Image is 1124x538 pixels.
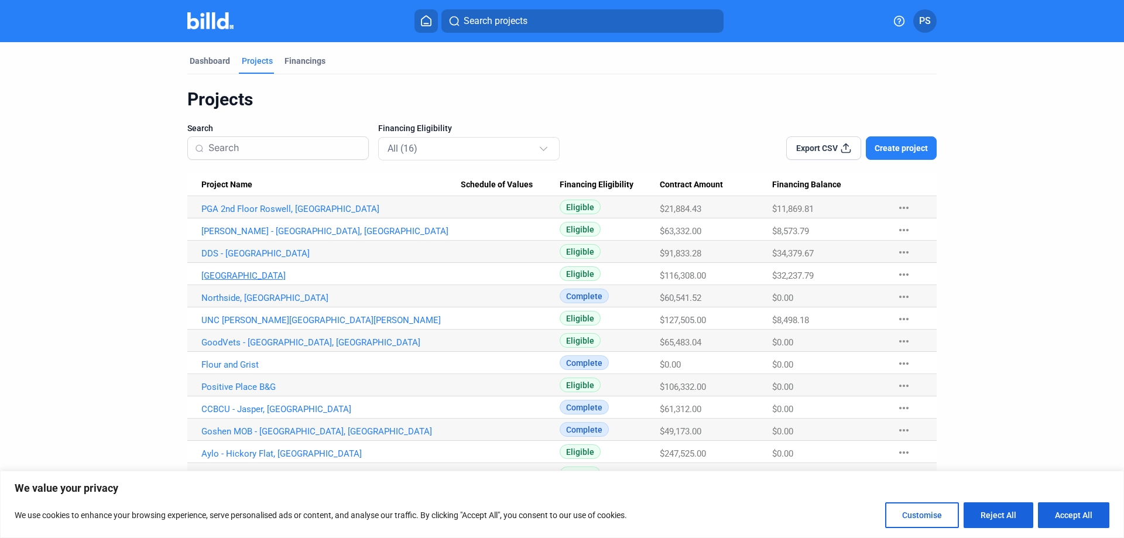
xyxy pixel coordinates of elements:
span: $8,573.79 [772,226,809,237]
span: $63,332.00 [660,226,701,237]
button: Customise [885,502,959,528]
span: $247,525.00 [660,448,706,459]
span: Eligible [560,311,601,325]
span: Eligible [560,333,601,348]
span: $34,379.67 [772,248,814,259]
span: Eligible [560,200,601,214]
a: DDS - [GEOGRAPHIC_DATA] [201,248,461,259]
div: Projects [242,55,273,67]
span: $61,312.00 [660,404,701,414]
mat-icon: more_horiz [897,379,911,393]
span: Export CSV [796,142,838,154]
span: Create project [875,142,928,154]
mat-icon: more_horiz [897,468,911,482]
span: Complete [560,355,609,370]
mat-icon: more_horiz [897,357,911,371]
span: Eligible [560,444,601,459]
button: Reject All [964,502,1033,528]
mat-icon: more_horiz [897,312,911,326]
span: Schedule of Values [461,180,533,190]
span: $0.00 [772,382,793,392]
mat-select-trigger: All (16) [388,143,417,154]
span: $0.00 [772,359,793,370]
mat-icon: more_horiz [897,223,911,237]
mat-icon: more_horiz [897,334,911,348]
a: CCBCU - Jasper, [GEOGRAPHIC_DATA] [201,404,461,414]
span: $0.00 [772,426,793,437]
a: Aylo - Hickory Flat, [GEOGRAPHIC_DATA] [201,448,461,459]
div: Schedule of Values [461,180,560,190]
span: $32,237.79 [772,270,814,281]
span: Eligible [560,378,601,392]
span: $0.00 [772,293,793,303]
span: Complete [560,400,609,414]
button: Search projects [441,9,724,33]
span: $0.00 [772,337,793,348]
span: Eligible [560,467,601,481]
div: Financing Eligibility [560,180,660,190]
div: Contract Amount [660,180,772,190]
a: Positive Place B&G [201,382,461,392]
span: Complete [560,289,609,303]
div: Financing Balance [772,180,885,190]
a: Goshen MOB - [GEOGRAPHIC_DATA], [GEOGRAPHIC_DATA] [201,426,461,437]
span: Financing Eligibility [378,122,452,134]
span: Contract Amount [660,180,723,190]
mat-icon: more_horiz [897,401,911,415]
button: PS [913,9,937,33]
button: Create project [866,136,937,160]
a: [PERSON_NAME] - [GEOGRAPHIC_DATA], [GEOGRAPHIC_DATA] [201,226,461,237]
a: Flour and Grist [201,359,461,370]
span: $0.00 [772,404,793,414]
span: $11,869.81 [772,204,814,214]
div: Project Name [201,180,461,190]
a: PGA 2nd Floor Roswell, [GEOGRAPHIC_DATA] [201,204,461,214]
mat-icon: more_horiz [897,201,911,215]
span: $127,505.00 [660,315,706,325]
span: $49,173.00 [660,426,701,437]
span: Eligible [560,266,601,281]
span: Search [187,122,213,134]
span: $91,833.28 [660,248,701,259]
div: Dashboard [190,55,230,67]
span: Eligible [560,222,601,237]
a: [GEOGRAPHIC_DATA] [201,270,461,281]
mat-icon: more_horiz [897,245,911,259]
img: Billd Company Logo [187,12,234,29]
mat-icon: more_horiz [897,268,911,282]
span: Complete [560,422,609,437]
span: $21,884.43 [660,204,701,214]
button: Accept All [1038,502,1109,528]
span: Financing Balance [772,180,841,190]
span: PS [919,14,931,28]
span: $0.00 [772,448,793,459]
span: $116,308.00 [660,270,706,281]
a: UNC [PERSON_NAME][GEOGRAPHIC_DATA][PERSON_NAME] [201,315,461,325]
div: Financings [285,55,325,67]
span: Eligible [560,244,601,259]
span: Financing Eligibility [560,180,633,190]
span: $60,541.52 [660,293,701,303]
span: $0.00 [660,359,681,370]
span: Search projects [464,14,527,28]
p: We use cookies to enhance your browsing experience, serve personalised ads or content, and analys... [15,508,627,522]
button: Export CSV [786,136,861,160]
mat-icon: more_horiz [897,290,911,304]
a: Northside, [GEOGRAPHIC_DATA] [201,293,461,303]
input: Search [208,136,361,160]
mat-icon: more_horiz [897,423,911,437]
div: Projects [187,88,937,111]
span: Project Name [201,180,252,190]
span: $8,498.18 [772,315,809,325]
a: GoodVets - [GEOGRAPHIC_DATA], [GEOGRAPHIC_DATA] [201,337,461,348]
mat-icon: more_horiz [897,446,911,460]
p: We value your privacy [15,481,1109,495]
span: $65,483.04 [660,337,701,348]
span: $106,332.00 [660,382,706,392]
